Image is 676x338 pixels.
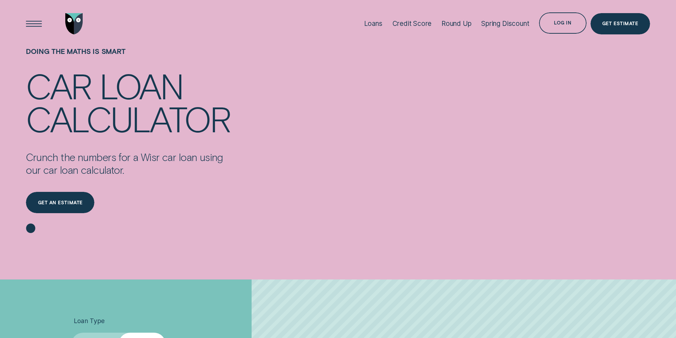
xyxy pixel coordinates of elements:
[26,102,230,135] div: calculator
[590,13,650,34] a: Get Estimate
[65,13,83,34] img: Wisr
[26,69,91,102] div: Car
[74,317,104,325] span: Loan Type
[26,151,231,176] p: Crunch the numbers for a Wisr car loan using our car loan calculator.
[26,69,231,135] h4: Car loan calculator
[26,192,94,213] a: Get an estimate
[539,12,586,34] button: Log in
[481,20,529,28] div: Spring Discount
[392,20,432,28] div: Credit Score
[441,20,472,28] div: Round Up
[26,47,231,69] h1: Doing the maths is smart
[23,13,45,34] button: Open Menu
[99,69,183,102] div: loan
[364,20,383,28] div: Loans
